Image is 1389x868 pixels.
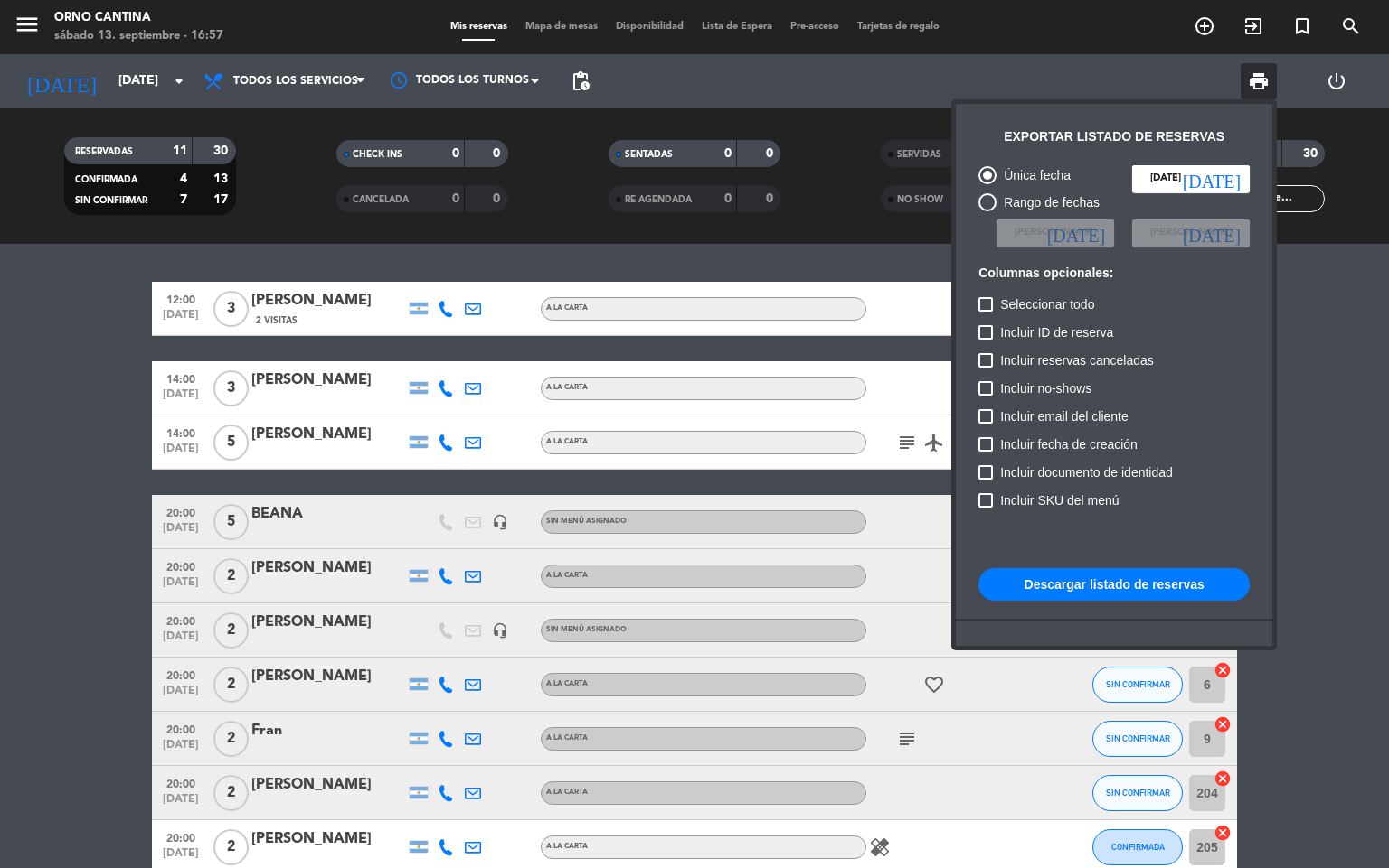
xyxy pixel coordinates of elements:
span: Incluir SKU del menú [1000,490,1120,511]
span: Incluir email del cliente [1000,406,1129,427]
i: [DATE] [1183,224,1241,242]
span: [PERSON_NAME] [1015,225,1096,241]
span: Incluir reservas canceladas [1000,350,1154,371]
div: Única fecha [997,165,1071,186]
span: Incluir documento de identidad [1000,462,1173,483]
i: [DATE] [1047,224,1105,242]
div: Exportar listado de reservas [1004,126,1224,147]
h6: Columnas opcionales: [978,266,1250,281]
button: Descargar listado de reservas [978,568,1250,601]
span: print [1248,70,1270,92]
i: [DATE] [1183,170,1241,188]
div: Rango de fechas [997,192,1100,213]
span: Seleccionar todo [1000,294,1094,315]
span: Incluir fecha de creación [1000,434,1138,455]
span: Incluir ID de reserva [1000,322,1113,343]
span: [PERSON_NAME] [1150,225,1232,241]
span: Incluir no-shows [1000,378,1091,399]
